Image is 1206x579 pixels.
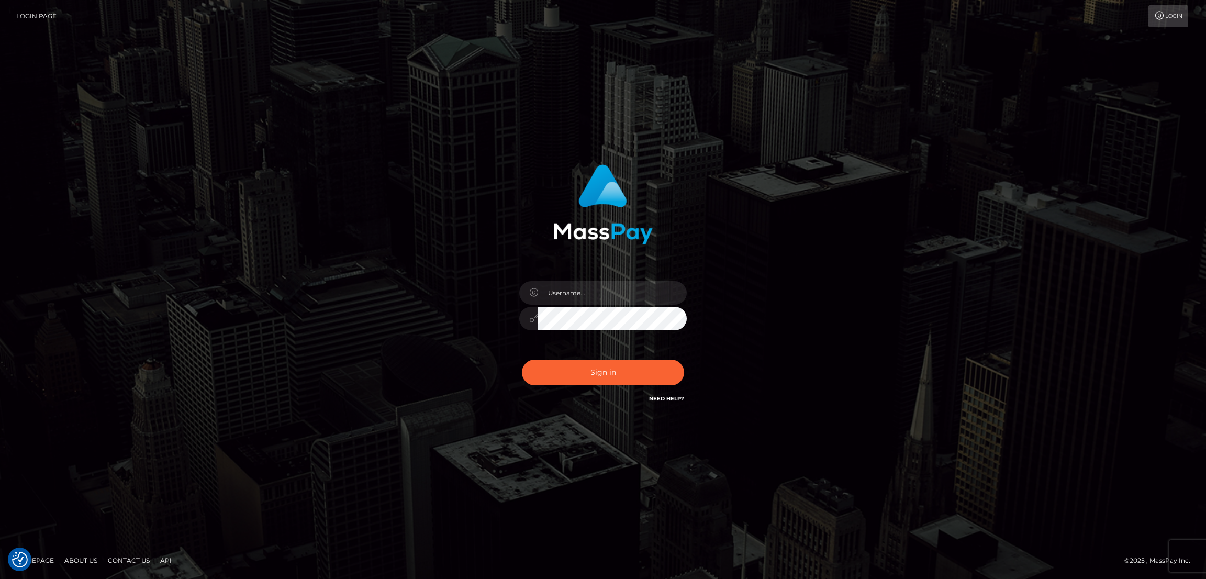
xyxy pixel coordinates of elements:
[1148,5,1188,27] a: Login
[553,164,653,244] img: MassPay Login
[60,552,102,569] a: About Us
[649,395,684,402] a: Need Help?
[12,552,28,567] button: Consent Preferences
[12,552,58,569] a: Homepage
[104,552,154,569] a: Contact Us
[538,281,687,305] input: Username...
[16,5,57,27] a: Login Page
[522,360,684,385] button: Sign in
[1124,555,1198,566] div: © 2025 , MassPay Inc.
[12,552,28,567] img: Revisit consent button
[156,552,176,569] a: API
